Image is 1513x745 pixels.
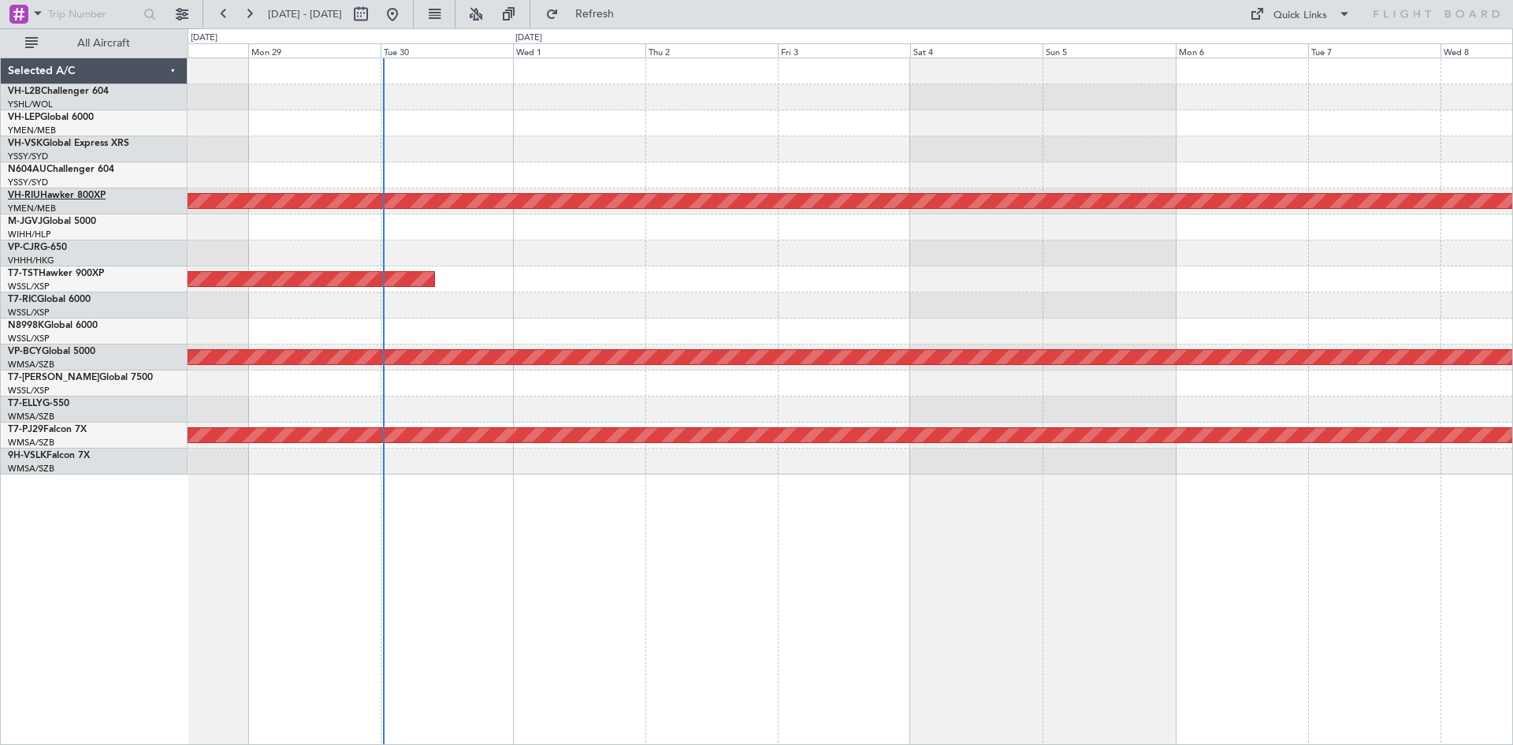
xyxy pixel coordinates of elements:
a: T7-TSTHawker 900XP [8,269,104,278]
a: YSHL/WOL [8,99,53,110]
a: T7-ELLYG-550 [8,399,69,408]
button: Quick Links [1242,2,1359,27]
div: Mon 29 [248,43,381,58]
div: Thu 2 [645,43,778,58]
a: YMEN/MEB [8,203,56,214]
a: N8998KGlobal 6000 [8,321,98,330]
span: Refresh [562,9,628,20]
div: Wed 1 [513,43,645,58]
div: Quick Links [1273,8,1327,24]
a: WMSA/SZB [8,437,54,449]
a: WMSA/SZB [8,463,54,475]
span: T7-RIC [8,295,37,304]
div: Tue 30 [381,43,513,58]
span: N8998K [8,321,44,330]
a: VH-L2BChallenger 604 [8,87,109,96]
a: WMSA/SZB [8,359,54,371]
span: 9H-VSLK [8,451,46,460]
a: YSSY/SYD [8,151,48,162]
a: N604AUChallenger 604 [8,165,114,174]
button: Refresh [538,2,633,27]
a: VP-BCYGlobal 5000 [8,347,95,356]
input: Trip Number [48,2,139,26]
div: Sat 4 [910,43,1043,58]
span: VP-CJR [8,243,40,252]
span: N604AU [8,165,46,174]
a: WSSL/XSP [8,333,50,345]
a: VH-LEPGlobal 6000 [8,113,94,122]
div: Tue 7 [1308,43,1441,58]
a: 9H-VSLKFalcon 7X [8,451,90,460]
span: T7-ELLY [8,399,43,408]
span: T7-TST [8,269,39,278]
a: T7-[PERSON_NAME]Global 7500 [8,373,153,382]
span: T7-[PERSON_NAME] [8,373,99,382]
a: VHHH/HKG [8,255,54,266]
span: T7-PJ29 [8,425,43,434]
div: Fri 3 [778,43,910,58]
span: VP-BCY [8,347,42,356]
a: VH-RIUHawker 800XP [8,191,106,200]
a: YSSY/SYD [8,177,48,188]
div: Sun 5 [1043,43,1175,58]
span: [DATE] - [DATE] [268,7,342,21]
a: WMSA/SZB [8,411,54,423]
span: All Aircraft [41,38,166,49]
a: T7-RICGlobal 6000 [8,295,91,304]
div: Mon 6 [1176,43,1308,58]
a: WSSL/XSP [8,307,50,318]
a: VP-CJRG-650 [8,243,67,252]
div: [DATE] [191,32,217,45]
a: M-JGVJGlobal 5000 [8,217,96,226]
button: All Aircraft [17,31,171,56]
a: YMEN/MEB [8,125,56,136]
div: [DATE] [515,32,542,45]
span: VH-RIU [8,191,40,200]
span: VH-L2B [8,87,41,96]
a: VH-VSKGlobal Express XRS [8,139,129,148]
a: WIHH/HLP [8,229,51,240]
a: WSSL/XSP [8,385,50,397]
a: WSSL/XSP [8,281,50,292]
a: T7-PJ29Falcon 7X [8,425,87,434]
span: VH-LEP [8,113,40,122]
span: M-JGVJ [8,217,43,226]
span: VH-VSK [8,139,43,148]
